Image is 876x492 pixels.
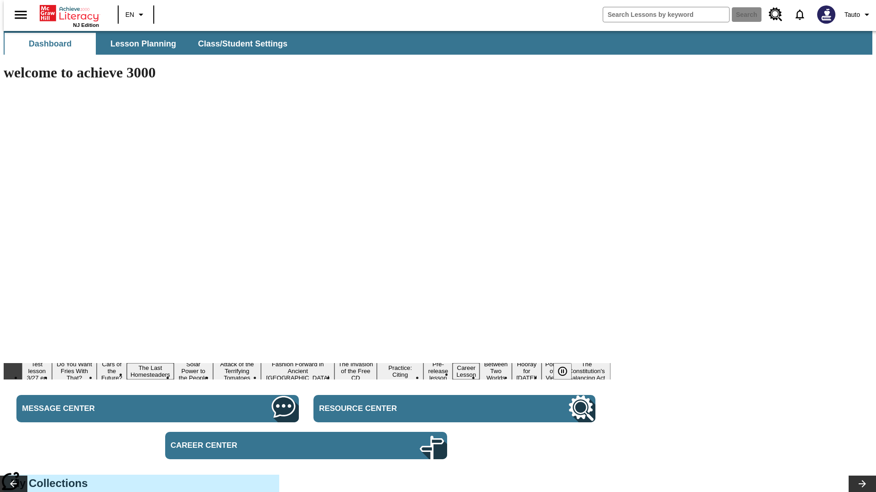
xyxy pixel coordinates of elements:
button: Class/Student Settings [191,33,295,55]
div: SubNavbar [4,33,296,55]
button: Slide 4 The Last Homesteaders [127,363,174,379]
div: Home [40,3,99,28]
a: Career Center [165,432,447,459]
span: Class/Student Settings [198,39,287,49]
img: Avatar [817,5,835,24]
button: Lesson carousel, Next [849,476,876,492]
button: Slide 11 Career Lesson [453,363,480,379]
button: Slide 8 The Invasion of the Free CD [334,359,376,383]
button: Language: EN, Select a language [121,6,151,23]
span: Tauto [845,10,860,20]
button: Slide 13 Hooray for Constitution Day! [512,359,541,383]
span: Lesson Planning [110,39,176,49]
h1: welcome to achieve 3000 [4,64,610,81]
span: Message Center [22,404,193,413]
button: Slide 5 Solar Power to the People [174,359,213,383]
button: Slide 2 Do You Want Fries With That? [52,359,97,383]
input: search field [603,7,729,22]
div: SubNavbar [4,31,872,55]
button: Slide 3 Cars of the Future? [97,359,127,383]
button: Slide 6 Attack of the Terrifying Tomatoes [213,359,261,383]
button: Slide 14 Point of View [542,359,563,383]
span: NJ Edition [73,22,99,28]
span: Resource Center [319,404,490,413]
div: Pause [553,363,581,379]
button: Lesson Planning [98,33,189,55]
span: EN [125,10,134,20]
a: Notifications [788,3,812,26]
a: Resource Center, Will open in new tab [313,395,595,422]
span: Career Center [171,441,342,450]
button: Dashboard [5,33,96,55]
button: Slide 9 Mixed Practice: Citing Evidence [377,356,424,386]
a: Home [40,4,99,22]
span: Dashboard [29,39,72,49]
a: Message Center [16,395,298,422]
h3: My Collections [10,477,272,490]
button: Select a new avatar [812,3,841,26]
button: Open side menu [7,1,34,28]
button: Profile/Settings [841,6,876,23]
button: Slide 10 Pre-release lesson [423,359,453,383]
button: Slide 12 Between Two Worlds [480,359,512,383]
a: Resource Center, Will open in new tab [763,2,788,27]
button: Slide 7 Fashion Forward in Ancient Rome [261,359,334,383]
button: Pause [553,363,572,379]
button: Slide 1 Test lesson 3/27 en [22,359,52,383]
button: Slide 15 The Constitution's Balancing Act [563,359,610,383]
